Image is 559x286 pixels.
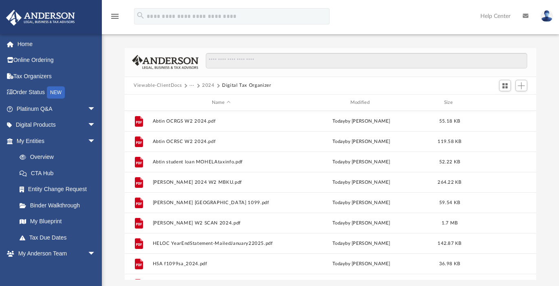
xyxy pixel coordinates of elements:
[515,80,528,91] button: Add
[438,241,461,246] span: 142.87 KB
[293,260,430,268] div: by [PERSON_NAME]
[11,181,108,198] a: Entity Change Request
[541,10,553,22] img: User Pic
[6,117,108,133] a: Digital Productsarrow_drop_down
[439,200,460,205] span: 59.54 KB
[153,220,290,226] button: [PERSON_NAME] W2 SCAN 2024.pdf
[88,117,104,134] span: arrow_drop_down
[153,200,290,205] button: [PERSON_NAME] [GEOGRAPHIC_DATA] 1099.pdf
[6,36,108,52] a: Home
[332,119,345,123] span: today
[439,262,460,266] span: 36.98 KB
[11,229,108,246] a: Tax Due Dates
[439,119,460,123] span: 55.18 KB
[4,10,77,26] img: Anderson Advisors Platinum Portal
[153,139,290,144] button: Abtin OCRSC W2 2024.pdf
[6,68,108,84] a: Tax Organizers
[332,262,345,266] span: today
[442,221,458,225] span: 1.7 MB
[153,180,290,185] button: [PERSON_NAME] 2024 W2 MBKU.pdf
[293,199,430,207] div: by [PERSON_NAME]
[11,197,108,213] a: Binder Walkthrough
[206,53,527,68] input: Search files and folders
[222,82,271,89] button: Digital Tax Organizer
[153,241,290,246] button: HELOC YearEndStatement-MailedJanuary22025.pdf
[11,149,108,165] a: Overview
[125,111,536,279] div: grid
[332,200,345,205] span: today
[293,240,430,247] div: by [PERSON_NAME]
[293,179,430,186] div: by [PERSON_NAME]
[11,165,108,181] a: CTA Hub
[438,180,461,185] span: 264.22 KB
[110,11,120,21] i: menu
[293,158,430,166] div: by [PERSON_NAME]
[153,119,290,124] button: Abtin OCRGS W2 2024.pdf
[469,99,526,106] div: id
[11,213,104,230] a: My Blueprint
[128,99,149,106] div: id
[6,84,108,101] a: Order StatusNEW
[439,160,460,164] span: 52.22 KB
[438,139,461,144] span: 119.58 KB
[189,82,195,89] button: ···
[332,139,345,144] span: today
[153,261,290,266] button: HSA f1099sa_2024.pdf
[136,11,145,20] i: search
[293,118,430,125] div: by [PERSON_NAME]
[6,52,108,68] a: Online Ordering
[332,160,345,164] span: today
[6,246,104,262] a: My Anderson Teamarrow_drop_down
[332,180,345,185] span: today
[88,246,104,262] span: arrow_drop_down
[293,138,430,145] div: by [PERSON_NAME]
[47,86,65,99] div: NEW
[499,80,511,91] button: Switch to Grid View
[293,220,430,227] div: by [PERSON_NAME]
[6,101,108,117] a: Platinum Q&Aarrow_drop_down
[293,99,430,106] div: Modified
[88,101,104,117] span: arrow_drop_down
[88,133,104,150] span: arrow_drop_down
[434,99,466,106] div: Size
[153,159,290,165] button: Abtin student loan MOHELAtaxinfo.pdf
[6,133,108,149] a: My Entitiesarrow_drop_down
[134,82,182,89] button: Viewable-ClientDocs
[152,99,289,106] div: Name
[332,241,345,246] span: today
[332,221,345,225] span: today
[110,15,120,21] a: menu
[202,82,215,89] button: 2024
